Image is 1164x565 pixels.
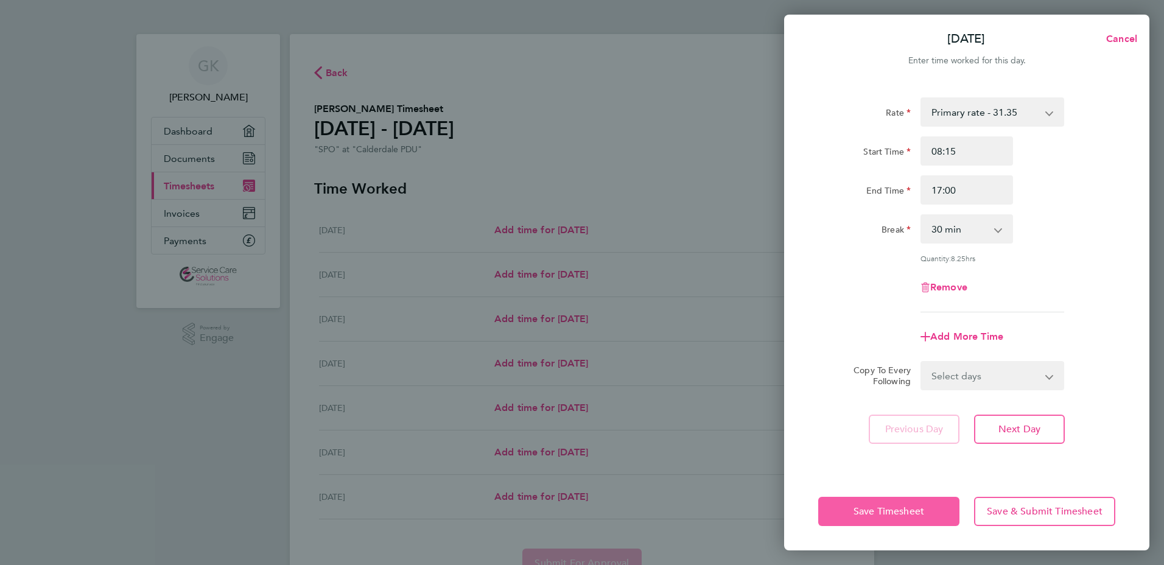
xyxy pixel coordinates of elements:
button: Next Day [974,415,1065,444]
span: Add More Time [930,331,1003,342]
label: Break [882,224,911,239]
span: Save Timesheet [854,505,924,518]
button: Add More Time [920,332,1003,342]
button: Save & Submit Timesheet [974,497,1115,526]
label: Copy To Every Following [844,365,911,387]
button: Remove [920,282,967,292]
p: [DATE] [947,30,985,47]
span: 8.25 [951,253,966,263]
input: E.g. 18:00 [920,175,1013,205]
span: Remove [930,281,967,293]
input: E.g. 08:00 [920,136,1013,166]
span: Cancel [1103,33,1137,44]
label: End Time [866,185,911,200]
label: Start Time [863,146,911,161]
span: Save & Submit Timesheet [987,505,1103,518]
button: Save Timesheet [818,497,959,526]
div: Enter time worked for this day. [784,54,1149,68]
label: Rate [886,107,911,122]
span: Next Day [998,423,1040,435]
button: Cancel [1087,27,1149,51]
div: Quantity: hrs [920,253,1064,263]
